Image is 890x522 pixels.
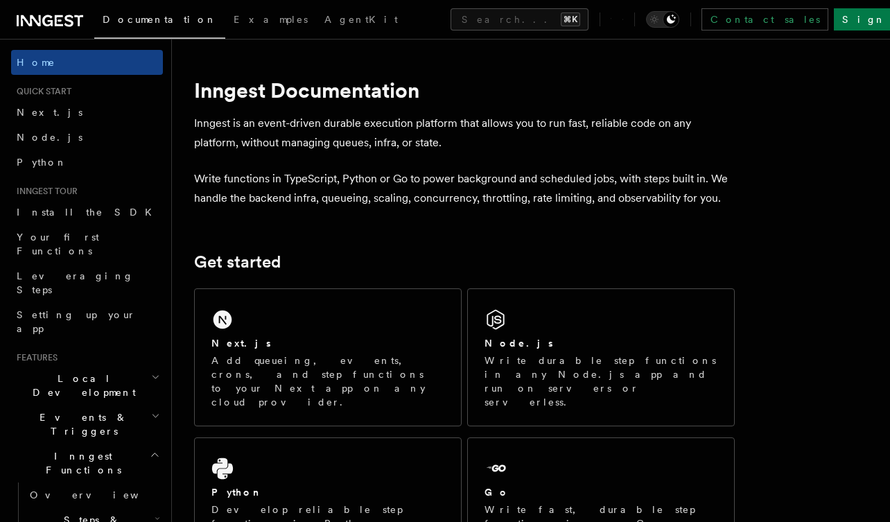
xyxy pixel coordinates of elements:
a: Overview [24,482,163,507]
span: Next.js [17,107,82,118]
span: Your first Functions [17,232,99,256]
a: Install the SDK [11,200,163,225]
a: Leveraging Steps [11,263,163,302]
h2: Go [485,485,509,499]
button: Events & Triggers [11,405,163,444]
span: Inngest tour [11,186,78,197]
p: Inngest is an event-driven durable execution platform that allows you to run fast, reliable code ... [194,114,735,153]
a: Get started [194,252,281,272]
span: Local Development [11,372,151,399]
p: Write durable step functions in any Node.js app and run on servers or serverless. [485,354,717,409]
span: Examples [234,14,308,25]
h2: Node.js [485,336,553,350]
a: Home [11,50,163,75]
button: Local Development [11,366,163,405]
span: Overview [30,489,173,501]
span: Install the SDK [17,207,160,218]
h2: Python [211,485,263,499]
span: Setting up your app [17,309,136,334]
span: Inngest Functions [11,449,150,477]
a: Examples [225,4,316,37]
span: Python [17,157,67,168]
span: Node.js [17,132,82,143]
a: AgentKit [316,4,406,37]
a: Node.jsWrite durable step functions in any Node.js app and run on servers or serverless. [467,288,735,426]
h1: Inngest Documentation [194,78,735,103]
p: Write functions in TypeScript, Python or Go to power background and scheduled jobs, with steps bu... [194,169,735,208]
a: Python [11,150,163,175]
span: AgentKit [324,14,398,25]
p: Add queueing, events, crons, and step functions to your Next app on any cloud provider. [211,354,444,409]
span: Features [11,352,58,363]
span: Documentation [103,14,217,25]
button: Inngest Functions [11,444,163,482]
span: Leveraging Steps [17,270,134,295]
a: Node.js [11,125,163,150]
span: Home [17,55,55,69]
span: Events & Triggers [11,410,151,438]
a: Documentation [94,4,225,39]
h2: Next.js [211,336,271,350]
button: Toggle dark mode [646,11,679,28]
a: Next.js [11,100,163,125]
button: Search...⌘K [451,8,588,31]
span: Quick start [11,86,71,97]
a: Next.jsAdd queueing, events, crons, and step functions to your Next app on any cloud provider. [194,288,462,426]
a: Contact sales [701,8,828,31]
a: Your first Functions [11,225,163,263]
kbd: ⌘K [561,12,580,26]
a: Setting up your app [11,302,163,341]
